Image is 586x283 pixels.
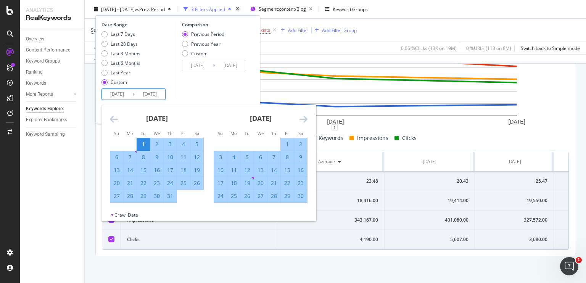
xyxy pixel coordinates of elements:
[281,192,294,200] div: 29
[241,179,254,187] div: 19
[135,6,165,12] span: vs Prev. Period
[267,179,280,187] div: 21
[102,51,563,127] svg: A chart.
[267,192,280,200] div: 28
[177,177,190,190] td: Selected. Friday, October 25, 2024
[164,151,177,164] td: Selected. Thursday, October 10, 2024
[110,179,123,187] div: 20
[101,79,140,85] div: Custom
[560,257,578,275] iframe: Intercom live chat
[91,3,174,15] button: [DATE] - [DATE]vsPrev. Period
[110,164,124,177] td: Selected. Sunday, October 13, 2024
[26,79,79,87] a: Keywords
[254,177,267,190] td: Selected. Wednesday, November 20, 2024
[137,192,150,200] div: 29
[254,179,267,187] div: 20
[281,179,294,187] div: 22
[135,89,165,100] input: End Date
[294,153,307,161] div: 9
[241,166,254,174] div: 12
[26,57,79,65] a: Keyword Groups
[137,179,150,187] div: 22
[357,133,388,143] span: Impressions
[227,177,241,190] td: Selected. Monday, November 18, 2024
[391,236,468,243] div: 5,607.00
[26,46,79,54] a: Content Performance
[281,197,378,204] div: 18,416.00
[191,50,208,56] div: Custom
[26,35,44,43] div: Overview
[241,177,254,190] td: Selected. Tuesday, November 19, 2024
[227,164,241,177] td: Selected. Monday, November 11, 2024
[101,69,140,76] div: Last Year
[267,166,280,174] div: 14
[26,79,46,87] div: Keywords
[521,45,580,51] div: Switch back to Simple mode
[101,21,174,28] div: Date Range
[124,153,137,161] div: 7
[322,27,357,33] div: Add Filter Group
[423,158,436,165] div: [DATE]
[26,68,43,76] div: Ranking
[227,190,241,203] td: Selected. Monday, November 25, 2024
[164,164,177,177] td: Selected. Thursday, October 17, 2024
[164,153,177,161] div: 10
[278,26,308,35] button: Add Filter
[267,151,281,164] td: Selected. Thursday, November 7, 2024
[294,151,307,164] td: Selected. Saturday, November 9, 2024
[181,130,185,136] small: Fr
[294,177,307,190] td: Selected. Saturday, November 23, 2024
[111,69,130,76] div: Last Year
[302,133,343,143] span: No. of Keywords
[26,14,78,23] div: RealKeywords
[111,50,140,56] div: Last 3 Months
[267,177,281,190] td: Selected. Thursday, November 21, 2024
[281,164,294,177] td: Selected. Friday, November 15, 2024
[250,114,272,123] strong: [DATE]
[190,140,203,148] div: 5
[124,151,137,164] td: Selected. Monday, October 7, 2024
[190,151,204,164] td: Selected. Saturday, October 12, 2024
[281,166,294,174] div: 15
[281,177,294,190] td: Selected. Friday, November 22, 2024
[110,177,124,190] td: Selected. Sunday, October 20, 2024
[258,130,264,136] small: We
[391,217,468,224] div: 401,080.00
[26,116,79,124] a: Explorer Bookmarks
[182,40,224,47] div: Previous Year
[190,177,204,190] td: Selected. Saturday, October 26, 2024
[298,130,303,136] small: Sa
[182,21,248,28] div: Comparison
[124,166,137,174] div: 14
[267,164,281,177] td: Selected. Thursday, November 14, 2024
[285,130,289,136] small: Fr
[241,192,254,200] div: 26
[267,153,280,161] div: 7
[245,130,250,136] small: Tu
[333,6,368,12] div: Keyword Groups
[481,178,547,185] div: 25.47
[110,153,123,161] div: 6
[124,164,137,177] td: Selected. Monday, October 14, 2024
[241,164,254,177] td: Selected. Tuesday, November 12, 2024
[154,130,160,136] small: We
[150,153,163,161] div: 9
[110,190,124,203] td: Selected. Sunday, October 27, 2024
[91,27,117,33] span: Search Type
[177,151,190,164] td: Selected. Friday, October 11, 2024
[26,46,70,54] div: Content Performance
[137,164,150,177] td: Selected. Tuesday, October 15, 2024
[288,27,308,33] div: Add Filter
[124,179,137,187] div: 21
[241,190,254,203] td: Selected. Tuesday, November 26, 2024
[111,60,140,66] div: Last 6 Months
[124,190,137,203] td: Selected. Monday, October 28, 2024
[164,190,177,203] td: Selected. Thursday, October 31, 2024
[281,236,378,243] div: 4,190.00
[150,138,164,151] td: Selected. Wednesday, October 2, 2024
[214,151,227,164] td: Selected. Sunday, November 3, 2024
[254,153,267,161] div: 6
[214,190,227,203] td: Selected. Sunday, November 24, 2024
[111,40,138,47] div: Last 28 Days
